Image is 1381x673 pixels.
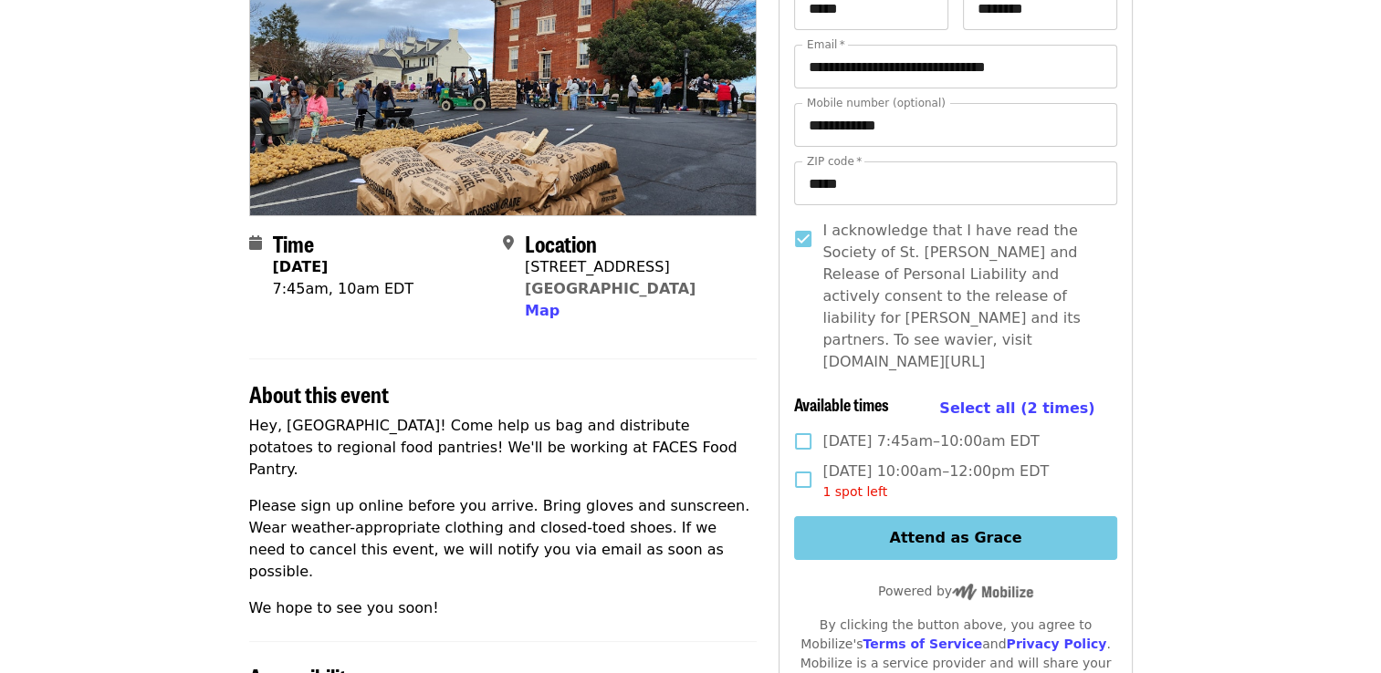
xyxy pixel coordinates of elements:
[249,495,758,583] p: Please sign up online before you arrive. Bring gloves and sunscreen. Wear weather-appropriate clo...
[249,415,758,481] p: Hey, [GEOGRAPHIC_DATA]! Come help us bag and distribute potatoes to regional food pantries! We'll...
[939,399,1094,417] span: Select all (2 times)
[525,280,696,297] a: [GEOGRAPHIC_DATA]
[503,234,514,252] i: map-marker-alt icon
[794,516,1116,560] button: Attend as Grace
[822,461,1049,502] span: [DATE] 10:00am–12:00pm EDT
[822,430,1039,452] span: [DATE] 7:45am–10:00am EDT
[525,302,560,319] span: Map
[807,156,862,167] label: ZIP code
[273,258,329,275] strong: [DATE]
[249,597,758,619] p: We hope to see you soon!
[863,637,982,651] a: Terms of Service
[525,227,597,259] span: Location
[822,484,887,499] span: 1 spot left
[794,45,1116,88] input: Email
[1006,637,1106,651] a: Privacy Policy
[249,378,389,409] span: About this event
[525,300,560,322] button: Map
[794,161,1116,205] input: ZIP code
[878,584,1033,598] span: Powered by
[807,39,845,50] label: Email
[807,98,946,109] label: Mobile number (optional)
[273,278,414,300] div: 7:45am, 10am EDT
[794,103,1116,147] input: Mobile number (optional)
[822,220,1102,373] span: I acknowledge that I have read the Society of St. [PERSON_NAME] and Release of Personal Liability...
[249,234,262,252] i: calendar icon
[794,392,889,416] span: Available times
[273,227,314,259] span: Time
[939,395,1094,422] button: Select all (2 times)
[525,256,696,278] div: [STREET_ADDRESS]
[952,584,1033,600] img: Powered by Mobilize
